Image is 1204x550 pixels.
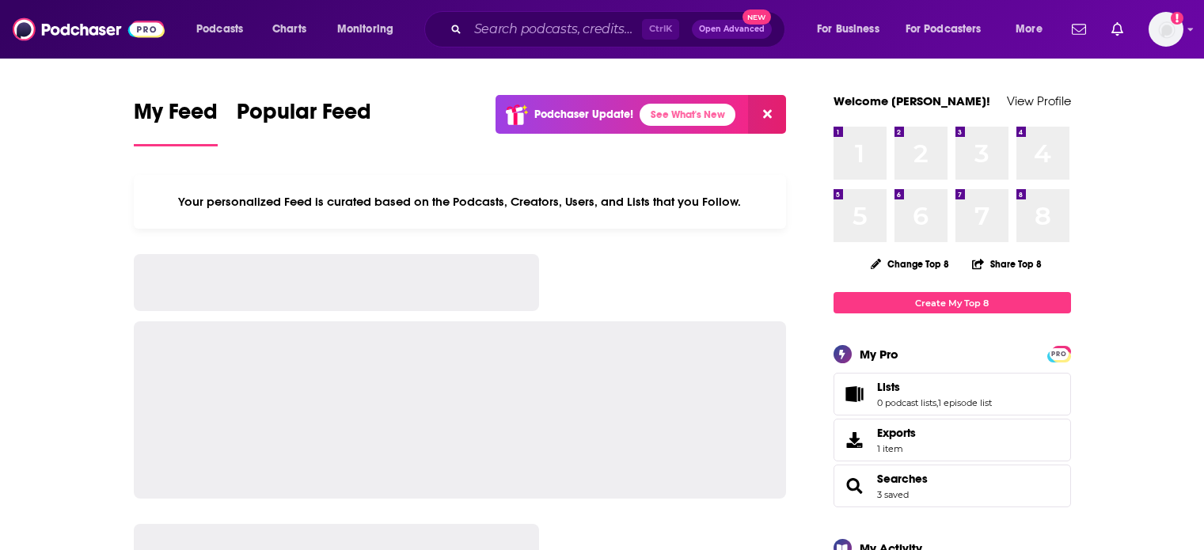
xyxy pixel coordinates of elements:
span: 1 item [877,443,916,454]
span: Monitoring [337,18,393,40]
span: Charts [272,18,306,40]
a: My Feed [134,98,218,146]
a: Show notifications dropdown [1065,16,1092,43]
a: Charts [262,17,316,42]
span: For Podcasters [906,18,982,40]
a: See What's New [640,104,735,126]
img: Podchaser - Follow, Share and Rate Podcasts [13,14,165,44]
span: My Feed [134,98,218,135]
span: New [743,9,771,25]
a: Searches [877,472,928,486]
span: Open Advanced [699,25,765,33]
a: Popular Feed [237,98,371,146]
span: More [1016,18,1043,40]
a: Create My Top 8 [834,292,1071,313]
button: Show profile menu [1149,12,1183,47]
button: open menu [895,17,1005,42]
a: 0 podcast lists [877,397,936,408]
span: , [936,397,938,408]
a: Searches [839,475,871,497]
button: Open AdvancedNew [692,20,772,39]
a: Welcome [PERSON_NAME]! [834,93,990,108]
span: Lists [834,373,1071,415]
span: Logged in as Ashley_Beenen [1149,12,1183,47]
img: User Profile [1149,12,1183,47]
span: Exports [877,426,916,440]
button: Share Top 8 [971,248,1043,279]
a: Lists [839,383,871,405]
span: Searches [834,465,1071,507]
span: Podcasts [196,18,243,40]
button: open menu [806,17,899,42]
a: 3 saved [877,489,909,500]
button: open menu [185,17,264,42]
button: Change Top 8 [861,254,959,274]
p: Podchaser Update! [534,108,633,121]
svg: Add a profile image [1171,12,1183,25]
div: Search podcasts, credits, & more... [439,11,800,47]
span: Exports [839,429,871,451]
a: Lists [877,380,992,394]
button: open menu [1005,17,1062,42]
a: 1 episode list [938,397,992,408]
span: Lists [877,380,900,394]
a: View Profile [1007,93,1071,108]
a: Show notifications dropdown [1105,16,1130,43]
div: Your personalized Feed is curated based on the Podcasts, Creators, Users, and Lists that you Follow. [134,175,787,229]
a: PRO [1050,347,1069,359]
span: For Business [817,18,879,40]
input: Search podcasts, credits, & more... [468,17,642,42]
span: Popular Feed [237,98,371,135]
span: Ctrl K [642,19,679,40]
button: open menu [326,17,414,42]
div: My Pro [860,347,898,362]
a: Exports [834,419,1071,461]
